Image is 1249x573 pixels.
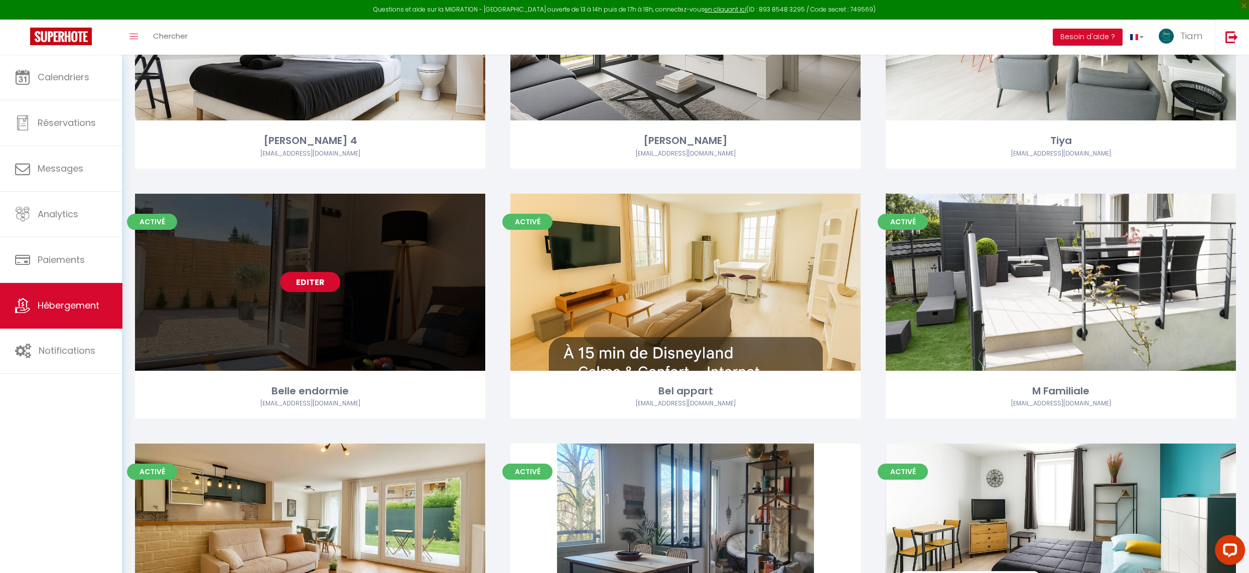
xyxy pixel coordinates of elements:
span: Calendriers [38,71,89,83]
img: logout [1225,31,1238,43]
div: M Familiale [886,383,1236,399]
a: Editer [280,272,340,292]
div: [PERSON_NAME] [510,133,861,149]
div: Belle endormie [135,383,485,399]
span: Réservations [38,116,96,129]
a: ... Tiam [1151,20,1215,55]
span: Notifications [39,344,95,357]
a: en cliquant ici [705,5,746,14]
img: ... [1159,29,1174,44]
span: Activé [127,464,177,480]
div: Airbnb [886,399,1236,408]
span: Activé [502,464,552,480]
span: Activé [878,464,928,480]
a: Editer [655,522,716,542]
a: Editer [280,522,340,542]
span: Activé [878,214,928,230]
div: Airbnb [886,149,1236,159]
span: Analytics [38,208,78,220]
div: Tiya [886,133,1236,149]
button: Besoin d'aide ? [1053,29,1123,46]
div: Airbnb [135,149,485,159]
a: Editer [1031,522,1091,542]
span: Activé [127,214,177,230]
img: Super Booking [30,28,92,45]
a: Editer [1031,272,1091,292]
a: Chercher [146,20,195,55]
span: Chercher [153,31,188,41]
span: Paiements [38,253,85,266]
div: Airbnb [510,399,861,408]
span: Activé [502,214,552,230]
div: [PERSON_NAME] 4 [135,133,485,149]
span: Messages [38,162,83,175]
span: Tiam [1180,30,1202,42]
div: Bel appart [510,383,861,399]
div: Airbnb [510,149,861,159]
iframe: LiveChat chat widget [1207,531,1249,573]
a: Editer [655,272,716,292]
span: Hébergement [38,299,99,312]
div: Airbnb [135,399,485,408]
